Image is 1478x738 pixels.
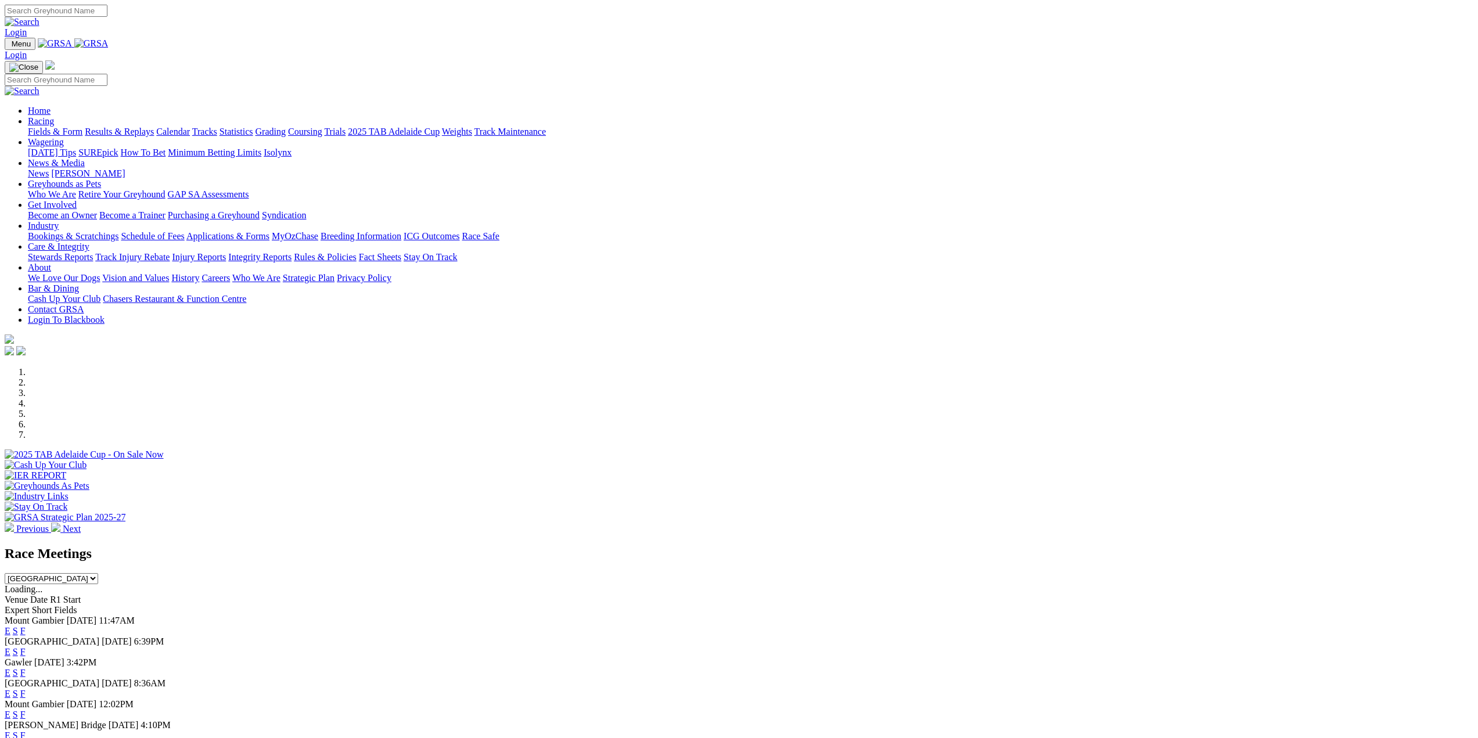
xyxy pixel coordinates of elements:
[5,699,64,709] span: Mount Gambier
[232,273,281,283] a: Who We Are
[134,636,164,646] span: 6:39PM
[28,283,79,293] a: Bar & Dining
[78,147,118,157] a: SUREpick
[337,273,391,283] a: Privacy Policy
[121,231,184,241] a: Schedule of Fees
[5,615,64,625] span: Mount Gambier
[168,210,260,220] a: Purchasing a Greyhound
[103,294,246,304] a: Chasers Restaurant & Function Centre
[50,595,81,604] span: R1 Start
[5,668,10,678] a: E
[5,710,10,719] a: E
[13,668,18,678] a: S
[321,231,401,241] a: Breeding Information
[109,720,139,730] span: [DATE]
[13,626,18,636] a: S
[264,147,292,157] a: Isolynx
[28,210,97,220] a: Become an Owner
[45,60,55,70] img: logo-grsa-white.png
[404,231,459,241] a: ICG Outcomes
[67,657,97,667] span: 3:42PM
[5,678,99,688] span: [GEOGRAPHIC_DATA]
[63,524,81,534] span: Next
[28,252,93,262] a: Stewards Reports
[5,636,99,646] span: [GEOGRAPHIC_DATA]
[5,481,89,491] img: Greyhounds As Pets
[20,689,26,699] a: F
[5,512,125,523] img: GRSA Strategic Plan 2025-27
[442,127,472,136] a: Weights
[5,720,106,730] span: [PERSON_NAME] Bridge
[85,127,154,136] a: Results & Replays
[20,626,26,636] a: F
[95,252,170,262] a: Track Injury Rebate
[5,50,27,60] a: Login
[28,262,51,272] a: About
[28,273,100,283] a: We Love Our Dogs
[5,595,28,604] span: Venue
[192,127,217,136] a: Tracks
[28,231,118,241] a: Bookings & Scratchings
[462,231,499,241] a: Race Safe
[5,74,107,86] input: Search
[5,334,14,344] img: logo-grsa-white.png
[99,210,166,220] a: Become a Trainer
[168,189,249,199] a: GAP SA Assessments
[5,584,42,594] span: Loading...
[102,636,132,646] span: [DATE]
[283,273,335,283] a: Strategic Plan
[28,168,1473,179] div: News & Media
[5,86,39,96] img: Search
[28,252,1473,262] div: Care & Integrity
[5,605,30,615] span: Expert
[28,168,49,178] a: News
[202,273,230,283] a: Careers
[13,647,18,657] a: S
[28,221,59,231] a: Industry
[134,678,166,688] span: 8:36AM
[156,127,190,136] a: Calendar
[294,252,357,262] a: Rules & Policies
[67,699,97,709] span: [DATE]
[186,231,269,241] a: Applications & Forms
[102,273,169,283] a: Vision and Values
[78,189,166,199] a: Retire Your Greyhound
[28,189,1473,200] div: Greyhounds as Pets
[28,315,105,325] a: Login To Blackbook
[9,63,38,72] img: Close
[67,615,97,625] span: [DATE]
[28,294,1473,304] div: Bar & Dining
[5,17,39,27] img: Search
[28,210,1473,221] div: Get Involved
[141,720,171,730] span: 4:10PM
[121,147,166,157] a: How To Bet
[256,127,286,136] a: Grading
[474,127,546,136] a: Track Maintenance
[13,710,18,719] a: S
[28,242,89,251] a: Care & Integrity
[28,147,1473,158] div: Wagering
[5,346,14,355] img: facebook.svg
[28,200,77,210] a: Get Involved
[172,252,226,262] a: Injury Reports
[28,147,76,157] a: [DATE] Tips
[171,273,199,283] a: History
[324,127,346,136] a: Trials
[5,5,107,17] input: Search
[272,231,318,241] a: MyOzChase
[5,38,35,50] button: Toggle navigation
[348,127,440,136] a: 2025 TAB Adelaide Cup
[28,116,54,126] a: Racing
[5,657,32,667] span: Gawler
[38,38,72,49] img: GRSA
[12,39,31,48] span: Menu
[16,346,26,355] img: twitter.svg
[28,127,82,136] a: Fields & Form
[28,179,101,189] a: Greyhounds as Pets
[168,147,261,157] a: Minimum Betting Limits
[288,127,322,136] a: Coursing
[74,38,109,49] img: GRSA
[20,668,26,678] a: F
[5,546,1473,561] h2: Race Meetings
[28,137,64,147] a: Wagering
